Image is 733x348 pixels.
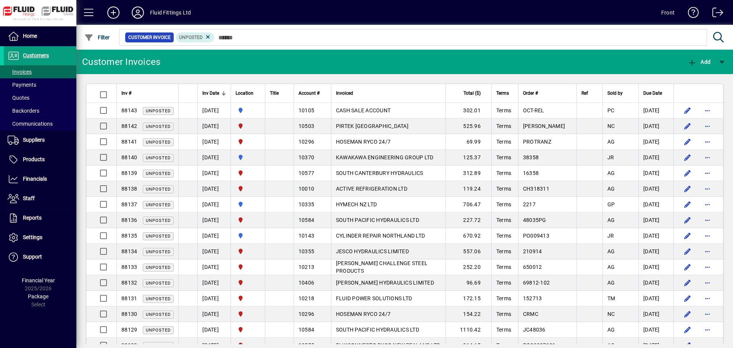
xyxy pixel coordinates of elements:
span: Unposted [146,265,171,270]
span: Terms [496,139,511,145]
span: 210914 [523,248,542,254]
td: [DATE] [197,306,231,322]
div: Account # [299,89,326,97]
span: Products [23,156,45,162]
td: [DATE] [197,118,231,134]
td: [DATE] [638,118,673,134]
span: Unposted [146,218,171,223]
span: 88133 [121,264,137,270]
span: 10010 [299,186,314,192]
td: 252.20 [446,259,491,275]
span: Ref [581,89,588,97]
a: Payments [4,78,76,91]
span: 88137 [121,201,137,207]
div: Customer Invoices [82,56,160,68]
span: Location [236,89,253,97]
div: Location [236,89,260,97]
div: Inv # [121,89,174,97]
span: Terms [496,107,511,113]
span: Unposted [146,281,171,286]
span: AG [607,170,615,176]
span: 152713 [523,295,542,301]
td: [DATE] [197,291,231,306]
div: Title [270,89,289,97]
span: 48035PG [523,217,546,223]
a: Quotes [4,91,76,104]
span: CRMC [523,311,538,317]
span: Staff [23,195,35,201]
span: CHRISTCHURCH [236,278,260,287]
td: 302.01 [446,103,491,118]
span: 88140 [121,154,137,160]
button: Filter [82,31,112,44]
div: Order # [523,89,572,97]
span: Unposted [146,187,171,192]
span: Terms [496,201,511,207]
span: JR [607,154,614,160]
span: GP [607,201,615,207]
span: JESCO HYDRAULICS LIMITED [336,248,409,254]
span: JC48036 [523,327,546,333]
span: OCT-REL [523,107,544,113]
td: 227.72 [446,212,491,228]
span: CHRISTCHURCH [236,294,260,303]
button: Add [101,6,126,19]
td: [DATE] [638,103,673,118]
span: 10218 [299,295,314,301]
a: Knowledge Base [682,2,699,26]
span: 10584 [299,217,314,223]
td: [DATE] [197,228,231,244]
span: Order # [523,89,538,97]
span: CH318311 [523,186,549,192]
td: [DATE] [197,197,231,212]
span: Terms [496,248,511,254]
span: Unposted [146,328,171,333]
span: Financials [23,176,47,182]
a: Logout [707,2,723,26]
td: [DATE] [638,197,673,212]
span: Unposted [146,296,171,301]
td: 525.96 [446,118,491,134]
span: AG [607,327,615,333]
td: [DATE] [197,275,231,291]
span: Unposted [146,124,171,129]
span: 88132 [121,280,137,286]
button: More options [701,136,714,148]
td: [DATE] [638,181,673,197]
div: Front [661,6,675,19]
span: Unposted [146,140,171,145]
td: [DATE] [638,275,673,291]
span: CHRISTCHURCH [236,169,260,177]
button: More options [701,183,714,195]
span: Inv Date [202,89,219,97]
span: TM [607,295,615,301]
span: CHRISTCHURCH [236,138,260,146]
span: PC [607,107,615,113]
span: 10296 [299,139,314,145]
span: Unposted [146,155,171,160]
span: Sold by [607,89,623,97]
span: Invoiced [336,89,353,97]
button: More options [701,261,714,273]
span: [PERSON_NAME] [523,123,565,129]
span: 88138 [121,186,137,192]
span: 16358 [523,170,539,176]
button: Edit [681,214,694,226]
div: Due Date [643,89,669,97]
td: 119.24 [446,181,491,197]
div: Invoiced [336,89,441,97]
td: 125.37 [446,150,491,165]
span: 10355 [299,248,314,254]
span: 2217 [523,201,536,207]
span: 88141 [121,139,137,145]
span: CHRISTCHURCH [236,216,260,224]
span: AG [607,248,615,254]
span: Home [23,33,37,39]
span: Terms [496,154,511,160]
td: [DATE] [197,212,231,228]
a: Staff [4,189,76,208]
span: Payments [8,82,36,88]
a: Products [4,150,76,169]
span: Backorders [8,108,39,114]
span: Customer Invoice [128,34,171,41]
